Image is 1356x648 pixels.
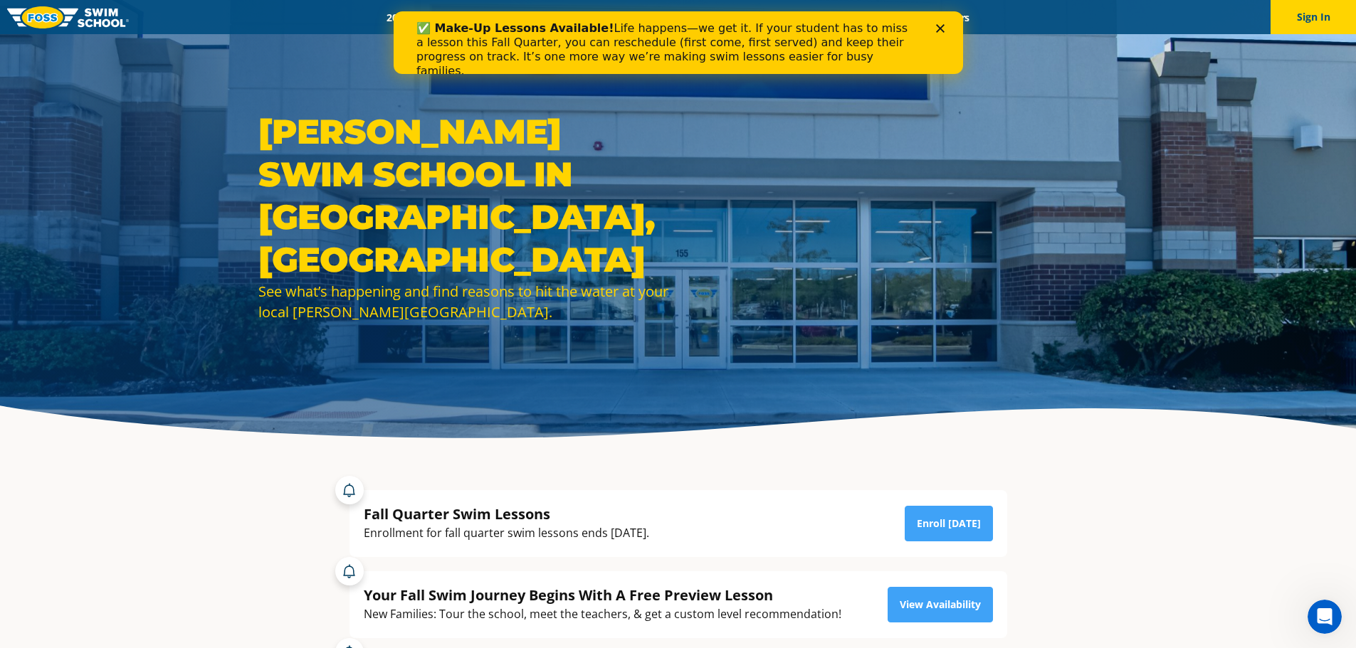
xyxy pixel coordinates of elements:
[23,10,524,67] div: Life happens—we get it. If your student has to miss a lesson this Fall Quarter, you can reschedul...
[542,13,557,21] div: Close
[648,11,727,24] a: About FOSS
[394,11,963,74] iframe: Intercom live chat banner
[364,605,841,624] div: New Families: Tour the school, meet the teachers, & get a custom level recommendation!
[523,11,648,24] a: Swim Path® Program
[7,6,129,28] img: FOSS Swim School Logo
[878,11,923,24] a: Blog
[258,281,671,322] div: See what’s happening and find reasons to hit the water at your local [PERSON_NAME][GEOGRAPHIC_DATA].
[374,11,463,24] a: 2025 Calendar
[463,11,523,24] a: Schools
[23,10,220,23] b: ✅ Make-Up Lessons Available!
[727,11,878,24] a: Swim Like [PERSON_NAME]
[1308,600,1342,634] iframe: Intercom live chat
[888,587,993,622] a: View Availability
[364,504,649,524] div: Fall Quarter Swim Lessons
[905,506,993,541] a: Enroll [DATE]
[258,110,671,281] h1: [PERSON_NAME] Swim School in [GEOGRAPHIC_DATA], [GEOGRAPHIC_DATA]
[923,11,982,24] a: Careers
[364,524,649,543] div: Enrollment for fall quarter swim lessons ends [DATE].
[364,585,841,605] div: Your Fall Swim Journey Begins With A Free Preview Lesson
